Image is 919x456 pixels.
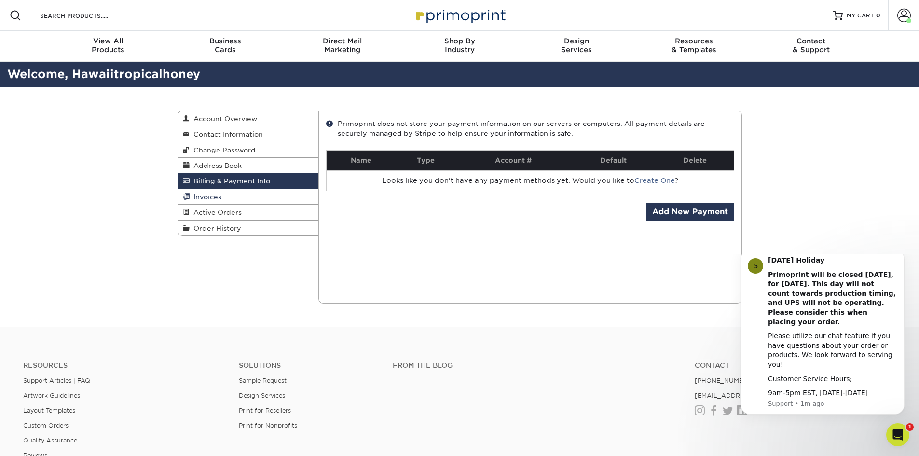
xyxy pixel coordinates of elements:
p: Message from Support, sent 1m ago [42,146,171,154]
a: Design Services [239,392,285,399]
a: [EMAIL_ADDRESS][DOMAIN_NAME] [695,392,810,399]
span: Active Orders [190,208,242,216]
a: Sample Request [239,377,287,384]
iframe: Google Customer Reviews [2,427,82,453]
a: Order History [178,221,319,235]
span: Billing & Payment Info [190,177,270,185]
a: Account Overview [178,111,319,126]
th: Name [327,151,396,170]
span: 0 [876,12,880,19]
a: Print for Nonprofits [239,422,297,429]
a: Support Articles | FAQ [23,377,90,384]
span: MY CART [847,12,874,20]
a: View AllProducts [50,31,167,62]
span: Order History [190,224,241,232]
a: Add New Payment [646,203,734,221]
div: Services [518,37,635,54]
img: Primoprint [411,5,508,26]
span: Direct Mail [284,37,401,45]
a: Contact Information [178,126,319,142]
th: Delete [656,151,733,170]
a: Layout Templates [23,407,75,414]
a: Direct MailMarketing [284,31,401,62]
a: Contact& Support [753,31,870,62]
div: Please utilize our chat feature if you have questions about your order or products. We look forwa... [42,78,171,115]
div: Marketing [284,37,401,54]
span: Design [518,37,635,45]
span: 1 [906,423,914,431]
a: Shop ByIndustry [401,31,518,62]
a: Create One [634,177,674,184]
div: & Support [753,37,870,54]
a: Contact [695,361,896,370]
a: Print for Resellers [239,407,291,414]
div: Primoprint does not store your payment information on our servers or computers. All payment detai... [326,119,734,138]
th: Default [571,151,656,170]
b: Primoprint will be closed [DATE], for [DATE]. This day will not count towards production timing, ... [42,17,170,72]
span: Contact Information [190,130,263,138]
span: Business [166,37,284,45]
iframe: Intercom notifications message [726,254,919,430]
a: BusinessCards [166,31,284,62]
span: Invoices [190,193,221,201]
span: Resources [635,37,753,45]
th: Type [396,151,456,170]
div: 9am-5pm EST, [DATE]-[DATE] [42,135,171,144]
div: Message content [42,2,171,144]
th: Account # [456,151,571,170]
div: Products [50,37,167,54]
td: Looks like you don't have any payment methods yet. Would you like to ? [327,170,734,191]
b: [DATE] Holiday [42,2,98,10]
a: Custom Orders [23,422,69,429]
a: Billing & Payment Info [178,173,319,189]
div: Profile image for Support [22,4,37,20]
h4: Resources [23,361,224,370]
span: Change Password [190,146,256,154]
span: Account Overview [190,115,257,123]
span: View All [50,37,167,45]
a: DesignServices [518,31,635,62]
input: SEARCH PRODUCTS..... [39,10,133,21]
iframe: Intercom live chat [886,423,909,446]
div: Cards [166,37,284,54]
a: Artwork Guidelines [23,392,80,399]
a: Address Book [178,158,319,173]
a: [PHONE_NUMBER] [695,377,754,384]
a: Invoices [178,189,319,205]
span: Shop By [401,37,518,45]
span: Address Book [190,162,242,169]
div: Industry [401,37,518,54]
div: Customer Service Hours; [42,121,171,130]
h4: Solutions [239,361,378,370]
div: & Templates [635,37,753,54]
a: Change Password [178,142,319,158]
a: Resources& Templates [635,31,753,62]
span: Contact [753,37,870,45]
h4: From the Blog [393,361,669,370]
a: Active Orders [178,205,319,220]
